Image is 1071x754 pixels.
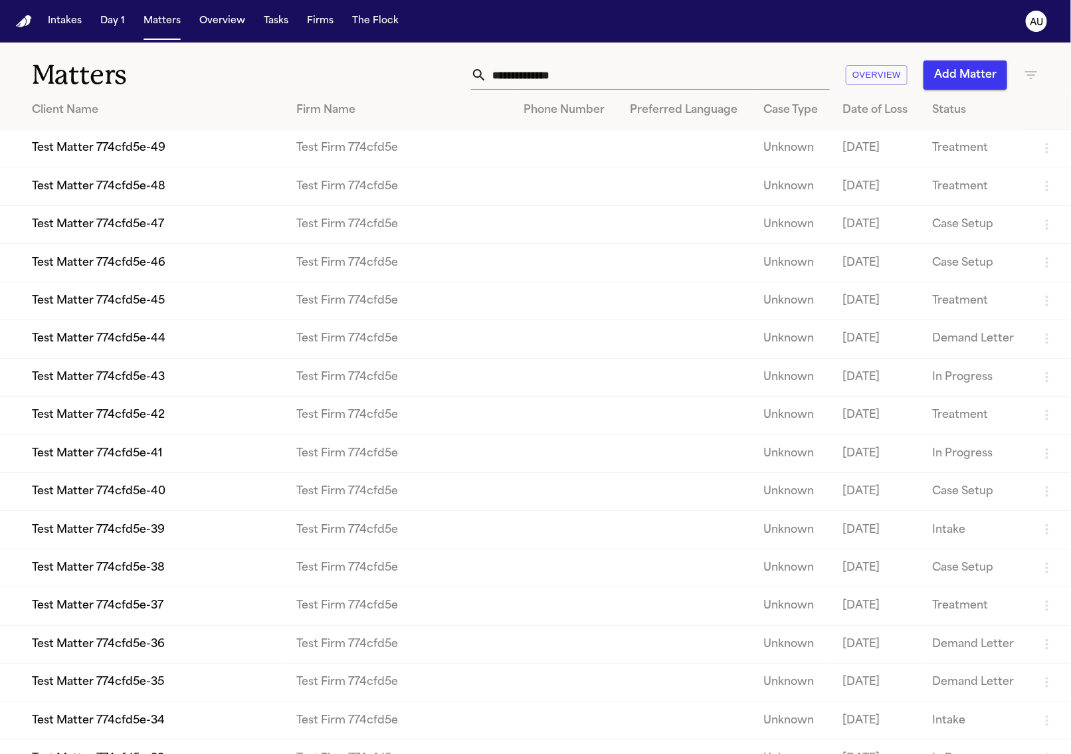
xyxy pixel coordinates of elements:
td: Case Setup [922,549,1028,587]
td: Unknown [753,320,832,358]
td: Test Firm 774cfd5e [286,397,514,434]
td: Test Firm 774cfd5e [286,358,514,396]
td: Test Firm 774cfd5e [286,664,514,702]
div: Client Name [32,102,275,118]
td: Unknown [753,244,832,282]
td: Unknown [753,664,832,702]
td: Case Setup [922,472,1028,510]
td: [DATE] [832,664,922,702]
td: Test Firm 774cfd5e [286,702,514,739]
td: Unknown [753,587,832,625]
td: Test Firm 774cfd5e [286,511,514,549]
td: Test Firm 774cfd5e [286,244,514,282]
button: Day 1 [95,9,130,33]
div: Date of Loss [842,102,911,118]
td: [DATE] [832,625,922,663]
button: Overview [846,65,908,86]
td: Unknown [753,472,832,510]
img: Finch Logo [16,15,32,28]
td: Test Firm 774cfd5e [286,434,514,472]
td: Test Firm 774cfd5e [286,625,514,663]
td: Unknown [753,130,832,167]
td: Test Firm 774cfd5e [286,320,514,358]
button: Intakes [43,9,87,33]
td: Unknown [753,167,832,205]
button: Firms [302,9,339,33]
td: Test Firm 774cfd5e [286,205,514,243]
td: Test Firm 774cfd5e [286,130,514,167]
td: [DATE] [832,511,922,549]
td: Unknown [753,702,832,739]
div: Firm Name [296,102,503,118]
button: Matters [138,9,186,33]
td: In Progress [922,358,1028,396]
td: Test Firm 774cfd5e [286,472,514,510]
td: Treatment [922,587,1028,625]
td: [DATE] [832,434,922,472]
td: Unknown [753,625,832,663]
td: Unknown [753,434,832,472]
td: Case Setup [922,244,1028,282]
td: Demand Letter [922,664,1028,702]
td: [DATE] [832,358,922,396]
td: [DATE] [832,472,922,510]
div: Status [932,102,1018,118]
td: Unknown [753,358,832,396]
td: Demand Letter [922,320,1028,358]
td: [DATE] [832,167,922,205]
td: Intake [922,702,1028,739]
td: Test Firm 774cfd5e [286,282,514,320]
td: Unknown [753,549,832,587]
td: [DATE] [832,282,922,320]
h1: Matters [32,58,317,92]
td: [DATE] [832,549,922,587]
td: Treatment [922,282,1028,320]
td: [DATE] [832,205,922,243]
td: Treatment [922,397,1028,434]
div: Phone Number [524,102,609,118]
td: Test Firm 774cfd5e [286,587,514,625]
button: Tasks [258,9,294,33]
td: Unknown [753,397,832,434]
button: The Flock [347,9,404,33]
button: Add Matter [924,60,1007,90]
div: Preferred Language [630,102,742,118]
td: Unknown [753,205,832,243]
td: [DATE] [832,320,922,358]
a: Home [16,15,32,28]
td: [DATE] [832,244,922,282]
td: Unknown [753,282,832,320]
div: Case Type [764,102,821,118]
td: Intake [922,511,1028,549]
td: Treatment [922,167,1028,205]
td: Test Firm 774cfd5e [286,549,514,587]
td: [DATE] [832,130,922,167]
td: [DATE] [832,702,922,739]
td: Test Firm 774cfd5e [286,167,514,205]
td: Case Setup [922,205,1028,243]
td: In Progress [922,434,1028,472]
td: [DATE] [832,587,922,625]
td: [DATE] [832,397,922,434]
td: Unknown [753,511,832,549]
button: Overview [194,9,250,33]
td: Demand Letter [922,625,1028,663]
td: Treatment [922,130,1028,167]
